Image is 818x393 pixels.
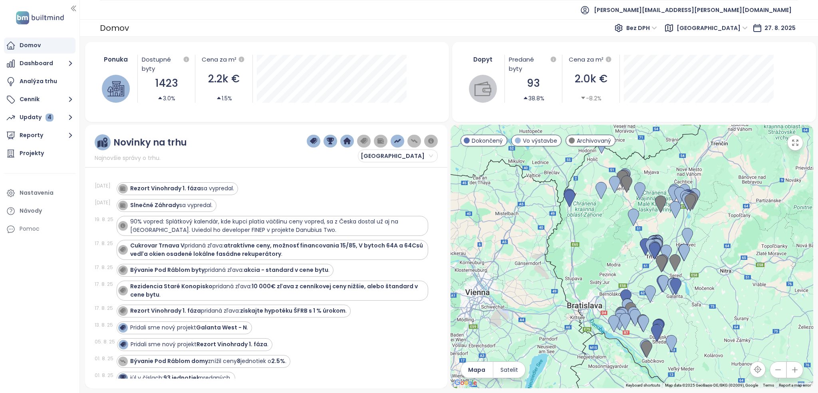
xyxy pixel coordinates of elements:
div: [DATE] [95,199,115,206]
img: ruler [97,138,107,148]
a: Analýza trhu [4,74,75,90]
img: house [107,80,124,97]
img: price-tag-dark-blue.png [310,138,317,145]
div: Cena za m² [566,55,615,64]
img: Google [453,378,479,388]
strong: Slnečné Záhrady [130,201,179,209]
strong: Rezort Vinohrady 1. fáza [197,340,267,348]
div: Pridali sme nový projekt . [131,340,268,349]
strong: akcia - standard v cene bytu [244,266,328,274]
img: icon [120,358,125,364]
img: home-dark-blue.png [343,138,351,145]
div: 01. 8. 25 [95,372,115,379]
strong: Rezidencia Staré Konopisko [130,282,212,290]
div: Predané byty [509,55,558,73]
button: Keyboard shortcuts [626,383,660,388]
span: [PERSON_NAME][EMAIL_ADDRESS][PERSON_NAME][DOMAIN_NAME] [594,0,792,20]
div: 1423 [142,75,191,92]
div: Pomoc [4,221,75,237]
div: 17. 8. 25 [95,281,115,288]
strong: Bývanie Pod Ráblom byty [130,266,204,274]
div: pridaná zľava: . [130,282,425,299]
img: icon [120,287,125,293]
strong: 8 [237,357,240,365]
strong: Rezort Vinohrady 1. fáza [130,184,201,192]
div: Pridali sme nový projekt . [130,323,248,332]
strong: získajte hypotéku ŠFRB s 1 % úrokom [240,307,345,315]
span: 27. 8. 2025 [764,24,796,32]
span: caret-up [523,95,528,101]
strong: 93 jednotiek [163,374,200,382]
strong: 10 000€ zľava z cenníkovej ceny nižšie, alebo štandard v cene bytu [130,282,418,299]
span: Bez DPH [626,22,657,34]
img: icon [120,341,126,347]
div: Domov [20,40,41,50]
img: icon [120,202,125,208]
img: icon [120,375,125,381]
span: Mapa [468,365,485,374]
div: sa vypredal. [130,184,234,193]
div: Projekty [20,148,44,158]
div: 05. 8. 25 [95,338,115,345]
strong: Cukrovar Trnava V [130,241,185,249]
img: icon [120,325,125,330]
span: Archivovaný [577,136,611,145]
img: icon [120,247,125,252]
img: logo [14,10,66,26]
a: Projekty [4,146,75,162]
span: Map data ©2025 GeoBasis-DE/BKG (©2009), Google [665,383,758,387]
div: 19. 8. 25 [95,216,115,223]
div: 17. 8. 25 [95,305,115,312]
a: Nastavenia [4,185,75,201]
div: Návody [20,206,42,216]
img: icon [120,186,125,191]
div: pridaná zľava: . [130,266,330,274]
div: Cena za m² [202,55,236,64]
div: [DATE] [95,182,115,190]
span: Trnavský kraj [677,22,748,34]
img: wallet-dark-grey.png [377,138,384,145]
img: icon [120,308,125,313]
div: 01. 8. 25 [95,355,115,362]
span: 90% vopred: Splátkový kalendár, kde kupci platia väčšinu ceny vopred, sa z Česka dostal už aj na ... [130,217,398,234]
span: Dokončený [472,136,503,145]
div: 2.0k € [566,71,615,87]
div: 17. 8. 25 [95,240,115,247]
a: Návody [4,203,75,219]
div: sa vypredal. [130,201,212,209]
strong: atraktívne ceny, možnosť financovania 15/85, V bytoch 64A a 64Csú vedľa okien osadené lokálne fas... [130,241,423,258]
div: Ponuka [99,55,134,64]
a: Terms (opens in new tab) [763,383,774,387]
strong: Bývanie Pod Ráblom domy [130,357,208,365]
div: 13. 8. 25 [95,321,115,329]
img: price-increases.png [394,138,401,145]
button: Updaty 4 [4,110,75,126]
button: Reporty [4,128,75,144]
div: 3.0% [157,94,175,103]
div: Domov [100,21,129,35]
strong: Galanta West - N [196,323,247,331]
div: 38.8% [523,94,544,103]
span: Trnavský kraj [361,150,433,162]
div: znížil ceny jednotiek o . [130,357,286,365]
div: Analýza trhu [20,76,57,86]
button: Cenník [4,92,75,108]
span: Satelit [500,365,518,374]
strong: 2.5% [271,357,285,365]
img: trophy-dark-blue.png [327,138,334,145]
img: icon [120,223,125,228]
div: pridaná zľava: . [130,307,347,315]
div: Updaty [20,112,54,122]
img: wallet [475,80,491,97]
div: Dostupné byty [142,55,191,73]
div: 4 [46,114,54,122]
div: pridaná zľava: . [130,241,425,258]
span: caret-down [580,95,586,101]
button: Satelit [493,362,525,378]
div: -8.2% [580,94,602,103]
strong: Rezort Vinohrady 1. fáza [130,307,201,315]
div: 93 [509,75,558,92]
a: Report a map error [779,383,811,387]
span: Vo výstavbe [523,136,557,145]
div: Novinky na trhu [113,138,187,148]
